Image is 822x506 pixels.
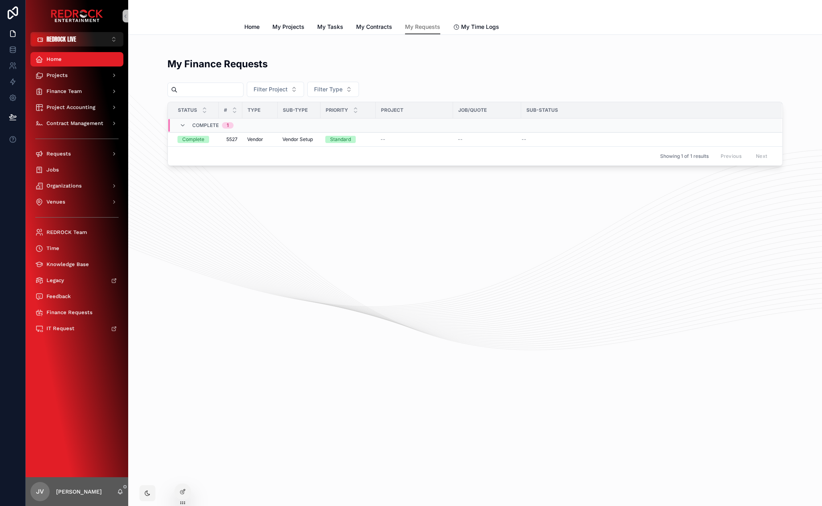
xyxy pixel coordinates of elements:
span: Contract Management [46,120,103,127]
span: Filter Type [314,85,342,93]
a: Legacy [30,273,123,288]
span: Sub-Status [526,107,558,113]
p: [PERSON_NAME] [56,488,102,496]
a: Organizations [30,179,123,193]
div: Complete [182,136,204,143]
span: Home [244,23,260,31]
div: 1 [227,122,229,129]
button: Select Button [30,32,123,46]
span: Requests [46,151,71,157]
button: Select Button [247,82,304,97]
span: Sub-Type [283,107,308,113]
a: REDROCK Team [30,225,123,240]
span: Showing 1 of 1 results [660,153,708,159]
span: Feedback [46,293,71,300]
a: My Contracts [356,20,392,36]
span: Project [381,107,403,113]
span: -- [522,136,526,143]
span: Project Accounting [46,104,95,111]
a: IT Request [30,321,123,336]
span: Organizations [46,183,82,189]
a: Project Accounting [30,100,123,115]
a: Vendor Setup [282,136,316,143]
a: Complete [177,136,214,143]
a: Contract Management [30,116,123,131]
span: IT Request [46,325,75,332]
img: App logo [51,10,103,22]
span: My Tasks [317,23,343,31]
span: Knowledge Base [46,261,89,268]
span: Venues [46,199,65,205]
a: Finance Team [30,84,123,99]
a: My Time Logs [453,20,499,36]
a: Projects [30,68,123,83]
span: Status [178,107,197,113]
a: Feedback [30,289,123,304]
a: Home [244,20,260,36]
span: My Projects [272,23,304,31]
a: Vendor [247,136,273,143]
span: # [224,107,227,113]
a: -- [458,136,516,143]
a: Finance Requests [30,305,123,320]
a: -- [522,136,772,143]
a: Time [30,241,123,256]
span: Finance Team [46,88,82,95]
a: Home [30,52,123,67]
a: My Tasks [317,20,343,36]
span: -- [381,136,385,143]
a: My Requests [405,20,440,35]
span: REDROCK LIVE [46,35,76,43]
span: JV [36,487,44,496]
a: Requests [30,147,123,161]
span: Type [248,107,260,113]
button: Select Button [307,82,359,97]
a: Jobs [30,163,123,177]
span: Vendor Setup [282,136,313,143]
div: Standard [330,136,351,143]
span: Filter Project [254,85,288,93]
a: Knowledge Base [30,257,123,272]
span: Priority [326,107,348,113]
a: My Projects [272,20,304,36]
h2: My Finance Requests [167,57,268,71]
a: 5527 [224,136,238,143]
span: My Contracts [356,23,392,31]
span: My Requests [405,23,440,31]
a: -- [381,136,448,143]
span: Time [46,245,59,252]
a: Venues [30,195,123,209]
span: Home [46,56,62,62]
span: Jobs [46,167,59,173]
span: -- [458,136,463,143]
span: REDROCK Team [46,229,87,236]
span: Complete [192,122,219,129]
div: scrollable content [26,46,128,346]
span: My Time Logs [461,23,499,31]
span: Vendor [247,136,263,143]
span: Finance Requests [46,309,93,316]
span: Legacy [46,277,64,284]
span: Projects [46,72,68,79]
a: Standard [325,136,371,143]
span: Job/Quote [458,107,487,113]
